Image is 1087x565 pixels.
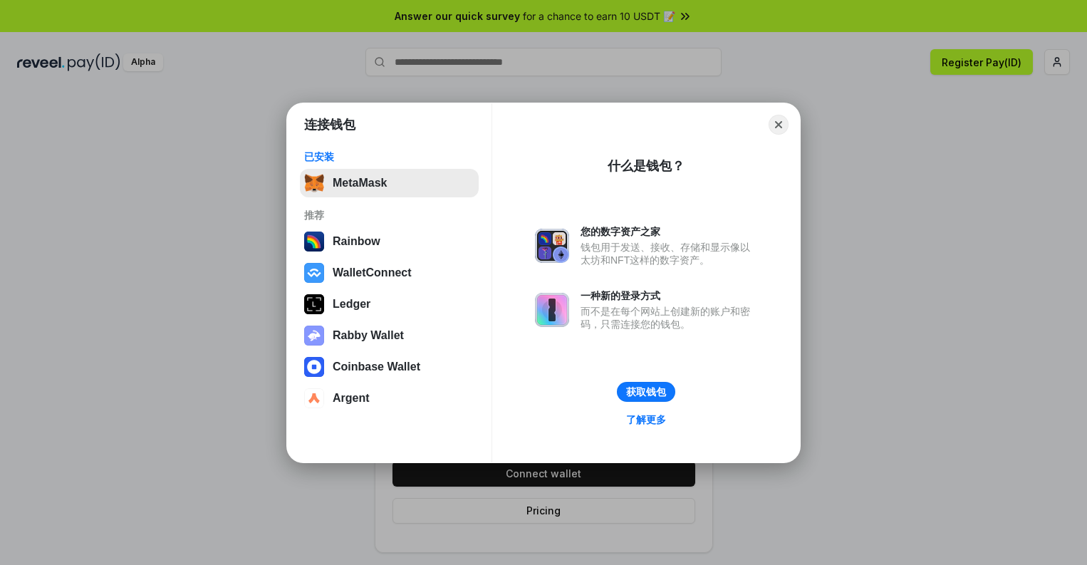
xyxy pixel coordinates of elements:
div: 而不是在每个网站上创建新的账户和密码，只需连接您的钱包。 [581,305,757,331]
div: 钱包用于发送、接收、存储和显示像以太坊和NFT这样的数字资产。 [581,241,757,266]
button: 获取钱包 [617,382,675,402]
button: Rabby Wallet [300,321,479,350]
button: MetaMask [300,169,479,197]
img: svg+xml,%3Csvg%20width%3D%2228%22%20height%3D%2228%22%20viewBox%3D%220%200%2028%2028%22%20fill%3D... [304,357,324,377]
button: Ledger [300,290,479,318]
div: 您的数字资产之家 [581,225,757,238]
button: Argent [300,384,479,413]
div: Argent [333,392,370,405]
img: svg+xml,%3Csvg%20fill%3D%22none%22%20height%3D%2233%22%20viewBox%3D%220%200%2035%2033%22%20width%... [304,173,324,193]
button: Close [769,115,789,135]
img: svg+xml,%3Csvg%20xmlns%3D%22http%3A%2F%2Fwww.w3.org%2F2000%2Fsvg%22%20width%3D%2228%22%20height%3... [304,294,324,314]
img: svg+xml,%3Csvg%20width%3D%2228%22%20height%3D%2228%22%20viewBox%3D%220%200%2028%2028%22%20fill%3D... [304,263,324,283]
div: MetaMask [333,177,387,190]
div: Ledger [333,298,370,311]
div: 一种新的登录方式 [581,289,757,302]
div: Rabby Wallet [333,329,404,342]
h1: 连接钱包 [304,116,355,133]
button: Rainbow [300,227,479,256]
div: Coinbase Wallet [333,361,420,373]
div: WalletConnect [333,266,412,279]
img: svg+xml,%3Csvg%20xmlns%3D%22http%3A%2F%2Fwww.w3.org%2F2000%2Fsvg%22%20fill%3D%22none%22%20viewBox... [304,326,324,346]
div: 什么是钱包？ [608,157,685,175]
div: 已安装 [304,150,474,163]
a: 了解更多 [618,410,675,429]
img: svg+xml,%3Csvg%20xmlns%3D%22http%3A%2F%2Fwww.w3.org%2F2000%2Fsvg%22%20fill%3D%22none%22%20viewBox... [535,293,569,327]
button: Coinbase Wallet [300,353,479,381]
div: 了解更多 [626,413,666,426]
img: svg+xml,%3Csvg%20xmlns%3D%22http%3A%2F%2Fwww.w3.org%2F2000%2Fsvg%22%20fill%3D%22none%22%20viewBox... [535,229,569,263]
button: WalletConnect [300,259,479,287]
img: svg+xml,%3Csvg%20width%3D%2228%22%20height%3D%2228%22%20viewBox%3D%220%200%2028%2028%22%20fill%3D... [304,388,324,408]
div: Rainbow [333,235,380,248]
img: svg+xml,%3Csvg%20width%3D%22120%22%20height%3D%22120%22%20viewBox%3D%220%200%20120%20120%22%20fil... [304,232,324,252]
div: 推荐 [304,209,474,222]
div: 获取钱包 [626,385,666,398]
